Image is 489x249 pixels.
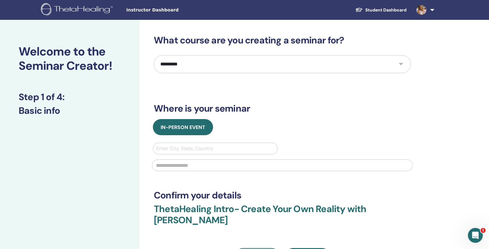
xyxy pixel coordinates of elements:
h3: What course are you creating a seminar for? [154,35,411,46]
span: In-Person Event [161,124,205,131]
h3: Confirm your details [154,190,411,201]
a: Student Dashboard [350,4,411,16]
h3: ThetaHealing Intro- Create Your Own Reality with [PERSON_NAME] [154,203,411,233]
img: default.jpg [416,5,426,15]
h3: Step 1 of 4 : [19,91,121,103]
button: In-Person Event [153,119,213,135]
h2: Welcome to the Seminar Creator! [19,45,121,73]
img: graduation-cap-white.svg [355,7,363,12]
h3: Where is your seminar [154,103,411,114]
span: 1 [481,228,486,233]
span: Instructor Dashboard [126,7,219,13]
h3: Basic info [19,105,121,116]
iframe: Intercom live chat [468,228,483,243]
img: logo.png [41,3,115,17]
